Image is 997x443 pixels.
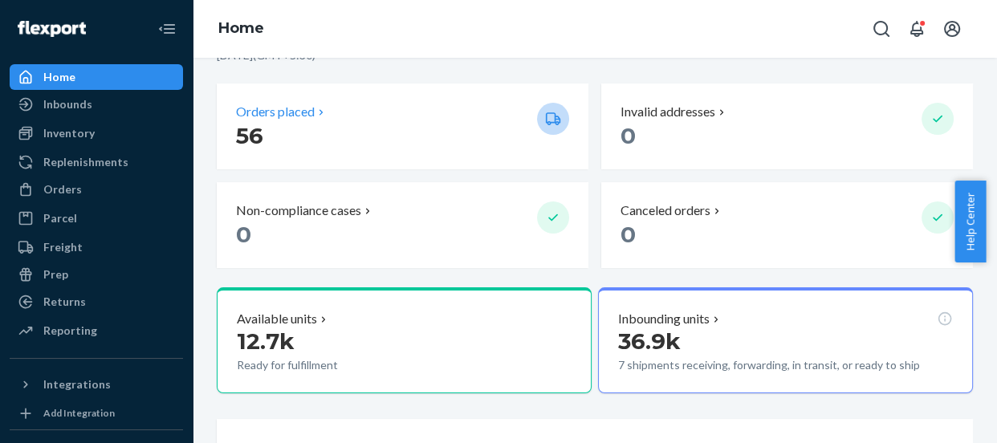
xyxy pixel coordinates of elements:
[218,19,264,37] a: Home
[621,103,715,121] p: Invalid addresses
[954,181,986,262] button: Help Center
[43,181,82,197] div: Orders
[43,406,115,420] div: Add Integration
[236,201,361,220] p: Non-compliance cases
[43,266,68,282] div: Prep
[936,13,968,45] button: Open account menu
[618,310,710,328] p: Inbounding units
[10,372,183,397] button: Integrations
[621,221,636,248] span: 0
[865,13,897,45] button: Open Search Box
[598,287,973,393] button: Inbounding units36.9k7 shipments receiving, forwarding, in transit, or ready to ship
[621,122,636,149] span: 0
[237,357,455,373] p: Ready for fulfillment
[618,357,937,373] p: 7 shipments receiving, forwarding, in transit, or ready to ship
[206,6,277,52] ol: breadcrumbs
[10,234,183,260] a: Freight
[151,13,183,45] button: Close Navigation
[43,294,86,310] div: Returns
[217,287,592,393] button: Available units12.7kReady for fulfillment
[601,83,973,169] button: Invalid addresses 0
[217,83,588,169] button: Orders placed 56
[10,404,183,423] a: Add Integration
[10,262,183,287] a: Prep
[237,310,317,328] p: Available units
[43,154,128,170] div: Replenishments
[43,125,95,141] div: Inventory
[43,96,92,112] div: Inbounds
[18,21,86,37] img: Flexport logo
[43,69,75,85] div: Home
[43,210,77,226] div: Parcel
[10,318,183,343] a: Reporting
[237,327,295,355] span: 12.7k
[236,122,263,149] span: 56
[10,64,183,90] a: Home
[10,120,183,146] a: Inventory
[43,376,111,392] div: Integrations
[10,91,183,117] a: Inbounds
[236,221,251,248] span: 0
[10,177,183,202] a: Orders
[10,289,183,315] a: Returns
[43,323,97,339] div: Reporting
[601,182,973,268] button: Canceled orders 0
[10,149,183,175] a: Replenishments
[621,201,710,220] p: Canceled orders
[618,327,681,355] span: 36.9k
[236,103,315,121] p: Orders placed
[43,239,83,255] div: Freight
[901,13,933,45] button: Open notifications
[10,205,183,231] a: Parcel
[217,182,588,268] button: Non-compliance cases 0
